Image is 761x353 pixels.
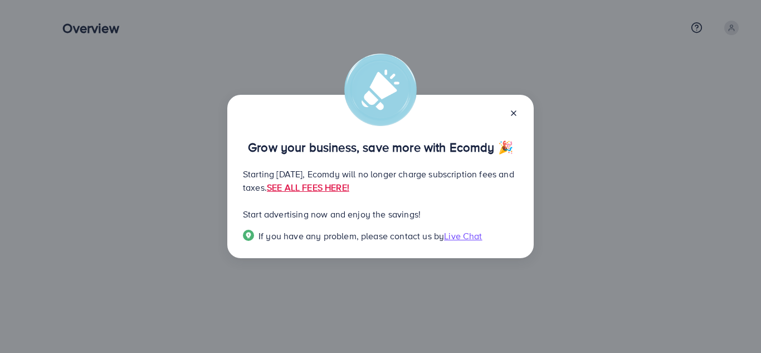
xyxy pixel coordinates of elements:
[243,167,518,194] p: Starting [DATE], Ecomdy will no longer charge subscription fees and taxes.
[243,141,518,154] p: Grow your business, save more with Ecomdy 🎉
[243,230,254,241] img: Popup guide
[267,181,349,194] a: SEE ALL FEES HERE!
[444,230,482,242] span: Live Chat
[344,54,417,126] img: alert
[243,207,518,221] p: Start advertising now and enjoy the savings!
[258,230,444,242] span: If you have any problem, please contact us by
